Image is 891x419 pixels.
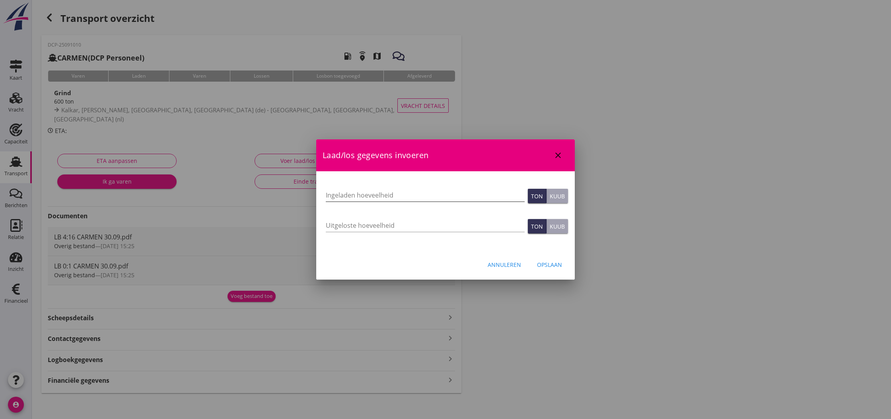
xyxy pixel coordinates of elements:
[550,192,565,200] div: Kuub
[481,257,527,272] button: Annuleren
[531,257,568,272] button: Opslaan
[326,189,525,202] input: Ingeladen hoeveelheid
[550,222,565,231] div: Kuub
[316,139,575,171] div: Laad/los gegevens invoeren
[528,189,547,203] button: Ton
[528,219,547,233] button: Ton
[537,260,562,269] div: Opslaan
[547,219,568,233] button: Kuub
[326,219,525,232] input: Uitgeloste hoeveelheid
[547,189,568,203] button: Kuub
[488,260,521,269] div: Annuleren
[531,192,543,200] div: Ton
[531,222,543,231] div: Ton
[553,151,563,160] i: close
